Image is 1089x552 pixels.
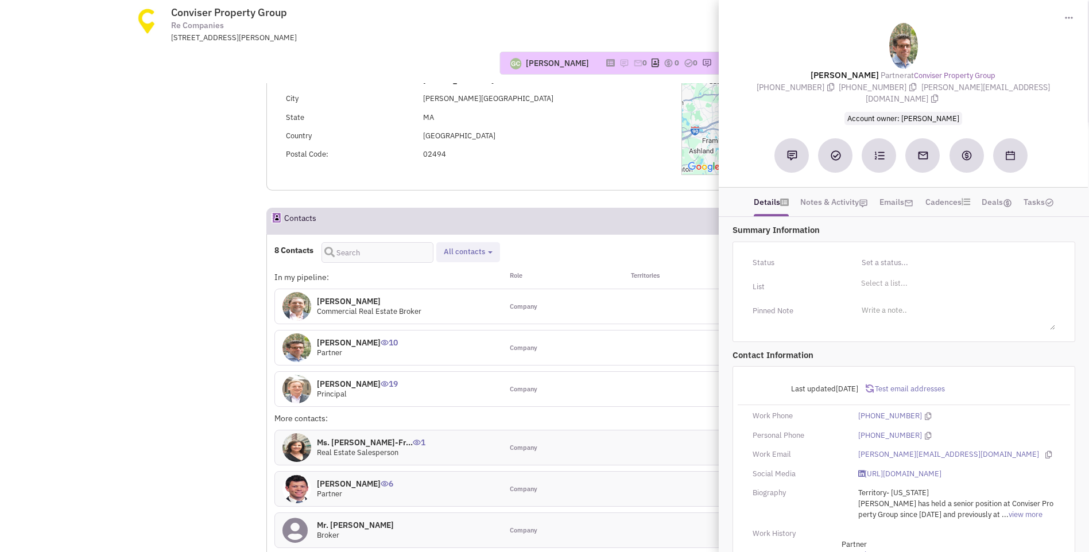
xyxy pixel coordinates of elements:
input: Set a status... [858,254,1055,272]
a: view more [1009,510,1043,520]
img: Add a Task [831,150,841,161]
div: Biography [745,488,851,499]
a: [URL][DOMAIN_NAME] [858,469,941,480]
div: Work Phone [745,411,851,422]
p: Contact Information [733,349,1075,361]
img: Schedule a Meeting [1006,151,1015,160]
span: Account owner: [PERSON_NAME] [844,112,962,125]
span: All contacts [444,247,485,256]
span: Partner [842,539,1025,550]
div: List [745,278,851,296]
span: Company [510,526,537,535]
a: Cadences [925,193,970,211]
img: Subscribe to a cadence [874,150,885,161]
img: icon-UserInteraction.png [413,440,421,445]
div: Work History [745,528,851,539]
div: [PERSON_NAME] [526,57,589,69]
span: [PHONE_NUMBER] [757,82,839,92]
div: More contacts: [274,413,502,424]
img: IAcuhOSk_EGRC6Mb5M0LSQ.jpg [282,475,311,503]
td: [GEOGRAPHIC_DATA] [419,127,666,145]
span: 6 [381,470,393,489]
span: Company [510,344,537,353]
span: Principal [317,389,347,399]
div: In my pipeline: [274,271,502,283]
span: Company [510,385,537,394]
a: [PHONE_NUMBER] [858,411,922,422]
h4: [PERSON_NAME] [317,479,393,489]
div: Last updated [745,378,866,400]
span: 0 [693,58,697,68]
td: State [282,108,419,127]
span: Company [510,444,537,453]
span: Real Estate Salesperson [317,448,398,457]
span: Commercial Real Estate Broker [317,306,421,316]
td: MA [419,108,666,127]
h4: [PERSON_NAME] [317,296,421,306]
div: Work Email [745,449,851,460]
span: Company [510,302,537,312]
span: [DATE] [836,384,858,394]
img: cKFnGFS1I0u9VaVu0TqOiQ.jpg [282,292,311,321]
div: Social Media [745,469,851,480]
button: All contacts [440,246,496,258]
img: icon-dealamount.png [664,59,673,68]
a: [PERSON_NAME][EMAIL_ADDRESS][DOMAIN_NAME] [858,449,1039,460]
a: Deals [982,193,1012,211]
img: icon-note.png [619,59,629,68]
span: [PERSON_NAME][EMAIL_ADDRESS][DOMAIN_NAME] [866,82,1050,104]
h4: [PERSON_NAME] [317,337,398,348]
p: Summary Information [733,224,1075,236]
a: Details [754,193,789,211]
span: 10 [381,329,398,348]
span: at [881,70,996,80]
span: Conviser Property Group [171,6,287,19]
span: Territory- [US_STATE] [PERSON_NAME] has held a senior position at Conviser Property Group since [... [858,488,1053,519]
a: Tasks [1024,193,1054,211]
span: Broker [317,530,339,540]
span: Re Companies [171,20,224,32]
span: Partner [317,489,342,499]
img: icon-note.png [859,199,869,208]
span: 1 [413,429,425,448]
span: Partner [881,70,908,80]
li: Select a list... [858,278,908,286]
h4: Mr. [PERSON_NAME] [317,520,394,530]
td: 02494 [419,145,666,164]
a: Conviser Property Group [914,71,996,81]
h2: Contacts [284,208,316,234]
h4: 8 Contacts [274,245,313,255]
img: icon-UserInteraction.png [381,381,389,387]
div: Role [502,271,616,283]
img: S-tOYHxMVkODlDRvekz5wg.jpg [282,375,311,403]
img: Add a note [787,150,797,161]
div: Pinned Note [745,302,851,320]
a: [PHONE_NUMBER] [858,430,922,441]
span: 0 [675,58,679,68]
img: Google [685,160,723,174]
td: [PERSON_NAME][GEOGRAPHIC_DATA] [419,90,666,108]
div: Territories [616,271,730,283]
span: 0 [642,58,647,68]
input: Search [321,242,433,263]
img: research-icon.png [702,59,711,68]
img: g8YOFLHDgUKHrRpTYrKQ9Q.jpg [282,333,311,362]
span: Partner [317,348,342,357]
img: Send an email [917,150,929,161]
lable: [PERSON_NAME] [811,69,879,80]
a: Notes & Activity [801,193,869,211]
a: Open this area in Google Maps (opens a new window) [685,160,723,174]
td: City [282,90,419,108]
h4: Ms. [PERSON_NAME]-Fr... [317,437,425,448]
h4: [PERSON_NAME] [317,379,398,389]
span: Test email addresses [874,384,945,394]
div: Personal Phone [745,430,851,441]
span: [PHONE_NUMBER] [839,82,921,92]
div: Status [745,254,851,272]
a: Emails [880,193,914,211]
img: icon-dealamount.png [1003,199,1012,208]
img: icon-email-active-16.png [633,59,642,68]
img: Create a deal [961,150,972,161]
img: TaskCount.png [684,59,693,68]
img: XR548hPngUuR26n1z6xbTA.jpg [282,433,311,462]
